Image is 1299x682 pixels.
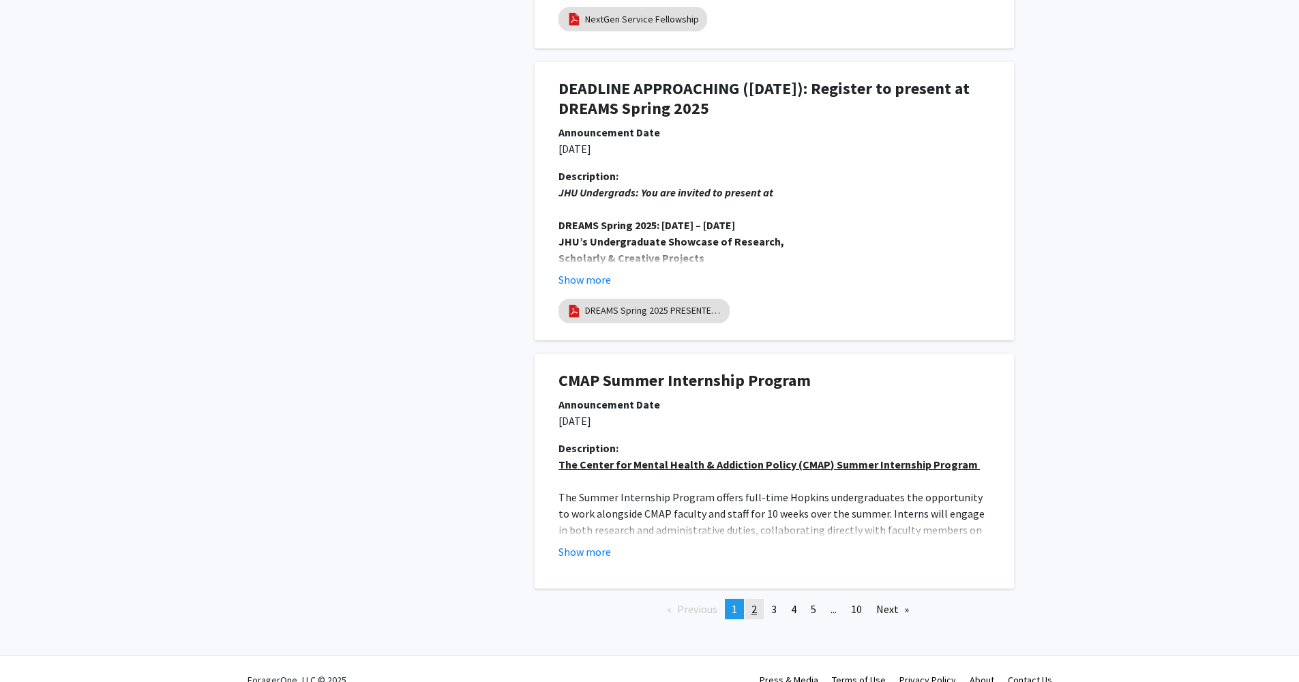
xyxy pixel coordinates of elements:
[585,303,721,318] a: DREAMS Spring 2025 PRESENTER Registration
[558,458,978,471] u: The Center for Mental Health & Addiction Policy (CMAP) Summer Internship Program
[567,12,582,27] img: pdf_icon.png
[732,602,737,616] span: 1
[558,235,784,248] strong: JHU’s Undergraduate Showcase of Research,
[558,124,990,140] div: Announcement Date
[558,140,990,157] p: [DATE]
[10,621,58,672] iframe: Chat
[558,186,773,199] em: JHU Undergrads: You are invited to present at
[558,168,990,184] div: Description:
[771,602,777,616] span: 3
[791,602,796,616] span: 4
[585,12,699,27] a: NextGen Service Fellowship
[751,602,757,616] span: 2
[558,396,990,413] div: Announcement Date
[558,544,611,560] button: Show more
[535,599,1014,619] ul: Pagination
[558,413,990,429] p: [DATE]
[869,599,916,619] a: Next page
[558,371,990,391] h1: CMAP Summer Internship Program
[811,602,816,616] span: 5
[851,602,862,616] span: 10
[558,218,735,232] strong: DREAMS Spring 2025: [DATE] – [DATE]
[558,79,990,119] h1: DEADLINE APPROACHING ([DATE]): Register to present at DREAMS Spring 2025
[567,303,582,318] img: pdf_icon.png
[558,489,990,554] p: The Summer Internship Program offers full-time Hopkins undergraduates the opportunity to work alo...
[558,251,704,265] strong: Scholarly & Creative Projects
[677,602,717,616] span: Previous
[558,271,611,288] button: Show more
[558,440,990,456] div: Description:
[831,602,837,616] span: ...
